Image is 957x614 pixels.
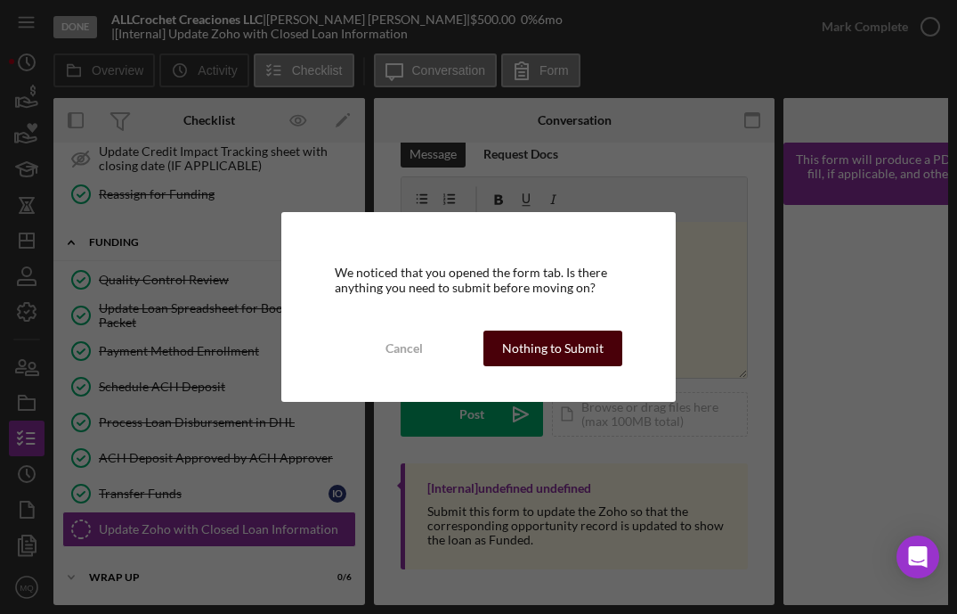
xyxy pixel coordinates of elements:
div: Open Intercom Messenger [896,536,939,578]
button: Cancel [335,331,474,366]
div: We noticed that you opened the form tab. Is there anything you need to submit before moving on? [335,266,622,294]
div: Cancel [385,331,423,366]
button: Nothing to Submit [483,331,622,366]
div: Nothing to Submit [502,331,604,366]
